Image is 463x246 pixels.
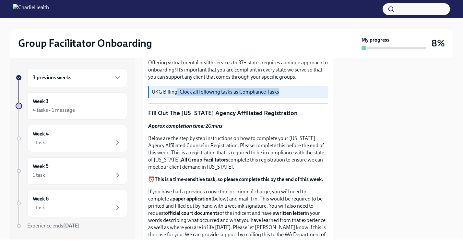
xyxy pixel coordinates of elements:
[16,190,127,217] a: Week 61 task
[33,107,75,114] div: 4 tasks • 1 message
[33,74,71,81] h6: 3 previous weeks
[27,68,127,87] div: 3 previous weeks
[172,196,211,202] strong: paper application
[33,204,45,211] div: 1 task
[148,176,328,183] p: ⏰
[16,92,127,120] a: Week 34 tasks • 1 message
[148,109,328,117] p: Fill Out The [US_STATE] Agency Affiliated Registration
[148,188,328,245] p: If you have had a previous conviction or criminal charge, you will need to complete a (below) and...
[148,135,328,171] p: Below are the step by step instructions on how to complete your [US_STATE] Agency Affiliated Coun...
[148,59,328,81] p: Offering virtual mental health services to 37+ states requires a unique approach to onboarding! I...
[432,37,445,49] h3: 8%
[33,139,45,146] div: 1 task
[33,130,49,137] h6: Week 4
[33,98,49,105] h6: Week 3
[165,210,220,216] strong: official court documents
[152,88,325,96] p: UKG Billing: Clock all following tasks as Compliance Tasks
[362,36,389,44] strong: My progress
[148,123,222,129] strong: Approx completion time: 20mins
[181,157,228,163] strong: All Group Facilitators
[63,223,80,229] strong: [DATE]
[16,157,127,185] a: Week 51 task
[275,210,305,216] strong: written letter
[33,195,49,202] h6: Week 6
[16,125,127,152] a: Week 41 task
[33,172,45,179] div: 1 task
[13,4,49,14] img: CharlieHealth
[27,223,80,229] span: Experience ends
[155,176,323,182] strong: This is a time-sensitive task, so please complete this by the end of this week.
[18,37,152,50] h2: Group Facilitator Onboarding
[33,163,49,170] h6: Week 5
